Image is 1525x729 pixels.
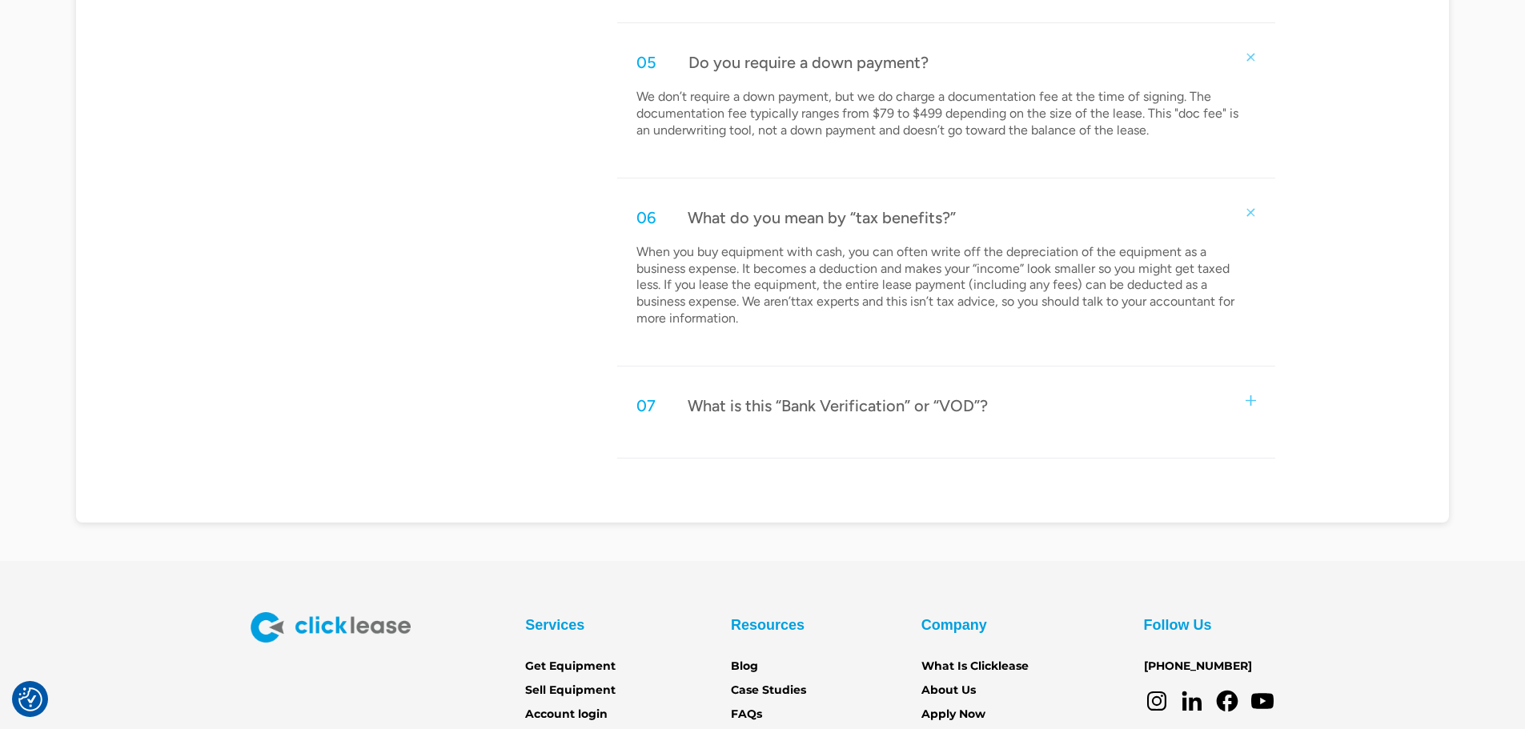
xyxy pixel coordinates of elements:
[688,395,988,416] div: What is this “Bank Verification” or “VOD”?
[18,687,42,711] img: Revisit consent button
[731,706,762,723] a: FAQs
[921,612,987,638] div: Company
[921,658,1029,675] a: What Is Clicklease
[688,207,956,228] div: What do you mean by “tax benefits?”
[688,52,929,73] div: Do you require a down payment?
[18,687,42,711] button: Consent Preferences
[251,612,411,643] img: Clicklease logo
[1144,658,1252,675] a: [PHONE_NUMBER]
[525,682,616,699] a: Sell Equipment
[636,89,1251,138] p: We don’t require a down payment, but we do charge a documentation fee at the time of signing. The...
[525,706,608,723] a: Account login
[1246,395,1256,406] img: small plus
[525,612,584,638] div: Services
[731,612,805,638] div: Resources
[921,706,985,723] a: Apply Now
[1243,205,1258,219] img: small plus
[1144,612,1212,638] div: Follow Us
[1243,50,1258,65] img: small plus
[525,658,616,675] a: Get Equipment
[636,52,656,73] div: 05
[636,395,656,416] div: 07
[921,682,976,699] a: About Us
[731,658,758,675] a: Blog
[636,244,1251,327] p: When you buy equipment with cash, you can often write off the depreciation of the equipment as a ...
[636,207,656,228] div: 06
[731,682,806,699] a: Case Studies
